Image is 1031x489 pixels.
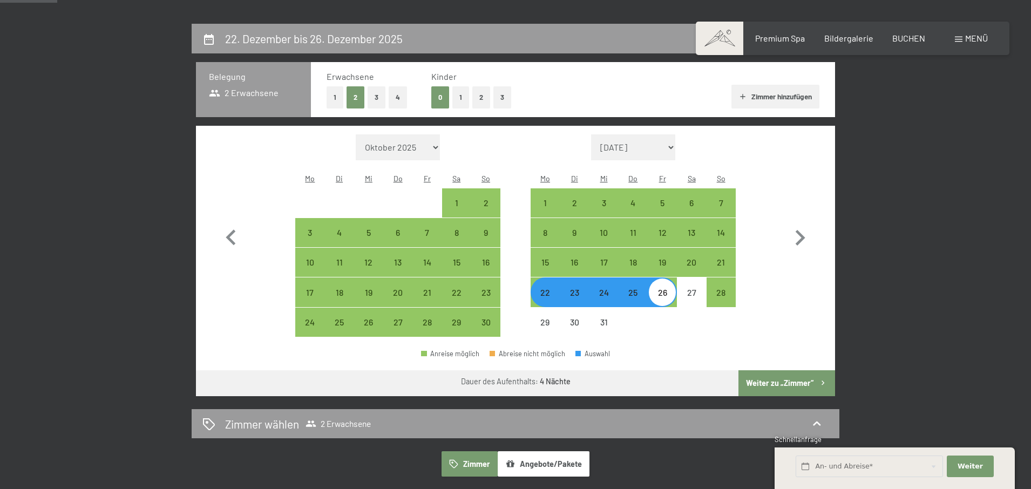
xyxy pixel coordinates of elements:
[707,188,736,218] div: Sun Dec 07 2025
[589,277,618,307] div: Anreise möglich
[295,308,324,337] div: Anreise möglich
[532,288,559,315] div: 22
[531,188,560,218] div: Anreise möglich
[531,308,560,337] div: Anreise nicht möglich
[305,174,315,183] abbr: Montag
[678,228,705,255] div: 13
[431,71,457,81] span: Kinder
[442,188,471,218] div: Anreise möglich
[677,277,706,307] div: Sat Dec 27 2025
[648,188,677,218] div: Anreise möglich
[784,134,816,337] button: Nächster Monat
[532,258,559,285] div: 15
[443,258,470,285] div: 15
[383,248,412,277] div: Thu Nov 13 2025
[296,228,323,255] div: 3
[472,258,499,285] div: 16
[619,277,648,307] div: Anreise möglich
[561,228,588,255] div: 9
[306,418,371,429] span: 2 Erwachsene
[421,350,479,357] div: Anreise möglich
[472,228,499,255] div: 9
[688,174,696,183] abbr: Samstag
[649,199,676,226] div: 5
[412,248,442,277] div: Fri Nov 14 2025
[561,288,588,315] div: 23
[560,188,589,218] div: Tue Dec 02 2025
[209,87,279,99] span: 2 Erwachsene
[472,86,490,108] button: 2
[677,218,706,247] div: Anreise möglich
[424,174,431,183] abbr: Freitag
[471,188,500,218] div: Sun Nov 02 2025
[389,86,407,108] button: 4
[296,288,323,315] div: 17
[590,258,617,285] div: 17
[619,248,648,277] div: Anreise möglich
[354,218,383,247] div: Wed Nov 05 2025
[472,199,499,226] div: 2
[354,218,383,247] div: Anreise möglich
[452,174,460,183] abbr: Samstag
[708,228,735,255] div: 14
[325,228,352,255] div: 4
[471,218,500,247] div: Anreise möglich
[354,277,383,307] div: Anreise möglich
[648,218,677,247] div: Fri Dec 12 2025
[560,248,589,277] div: Tue Dec 16 2025
[648,277,677,307] div: Fri Dec 26 2025
[442,277,471,307] div: Sat Nov 22 2025
[575,350,610,357] div: Auswahl
[958,461,983,471] span: Weiter
[531,188,560,218] div: Mon Dec 01 2025
[589,277,618,307] div: Wed Dec 24 2025
[413,228,440,255] div: 7
[947,456,993,478] button: Weiter
[442,248,471,277] div: Sat Nov 15 2025
[731,85,819,108] button: Zimmer hinzufügen
[295,218,324,247] div: Anreise möglich
[471,248,500,277] div: Sun Nov 16 2025
[296,318,323,345] div: 24
[324,218,354,247] div: Anreise möglich
[677,248,706,277] div: Sat Dec 20 2025
[442,451,498,476] button: Zimmer
[443,228,470,255] div: 8
[824,33,873,43] span: Bildergalerie
[775,435,822,444] span: Schnellanfrage
[561,258,588,285] div: 16
[327,86,343,108] button: 1
[738,370,835,396] button: Weiter zu „Zimmer“
[590,318,617,345] div: 31
[892,33,925,43] a: BUCHEN
[648,277,677,307] div: Anreise möglich
[327,71,374,81] span: Erwachsene
[295,248,324,277] div: Anreise möglich
[707,248,736,277] div: Sun Dec 21 2025
[560,218,589,247] div: Anreise möglich
[325,318,352,345] div: 25
[383,308,412,337] div: Anreise möglich
[531,248,560,277] div: Anreise möglich
[590,288,617,315] div: 24
[481,174,490,183] abbr: Sonntag
[384,258,411,285] div: 13
[707,218,736,247] div: Anreise möglich
[384,228,411,255] div: 6
[215,134,247,337] button: Vorheriger Monat
[560,277,589,307] div: Tue Dec 23 2025
[707,218,736,247] div: Sun Dec 14 2025
[600,174,608,183] abbr: Mittwoch
[532,318,559,345] div: 29
[412,308,442,337] div: Fri Nov 28 2025
[325,288,352,315] div: 18
[560,277,589,307] div: Anreise möglich
[471,218,500,247] div: Sun Nov 09 2025
[431,86,449,108] button: 0
[383,218,412,247] div: Thu Nov 06 2025
[648,248,677,277] div: Fri Dec 19 2025
[354,308,383,337] div: Wed Nov 26 2025
[648,218,677,247] div: Anreise möglich
[490,350,565,357] div: Abreise nicht möglich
